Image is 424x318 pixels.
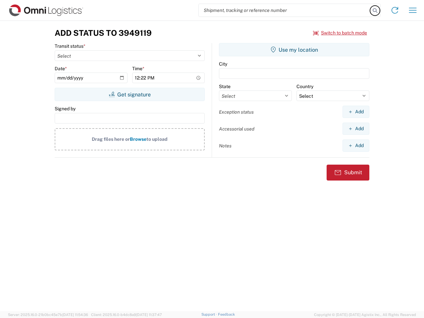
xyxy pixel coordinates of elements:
[313,27,367,38] button: Switch to batch mode
[343,123,369,135] button: Add
[8,313,88,317] span: Server: 2025.16.0-21b0bc45e7b
[92,136,130,142] span: Drag files here or
[343,139,369,152] button: Add
[55,28,152,38] h3: Add Status to 3949119
[130,136,146,142] span: Browse
[219,83,231,89] label: State
[199,4,370,17] input: Shipment, tracking or reference number
[91,313,162,317] span: Client: 2025.16.0-b4dc8a9
[343,106,369,118] button: Add
[132,66,144,72] label: Time
[55,66,67,72] label: Date
[146,136,168,142] span: to upload
[201,312,218,316] a: Support
[219,143,232,149] label: Notes
[62,313,88,317] span: [DATE] 11:54:36
[327,165,369,181] button: Submit
[55,43,85,49] label: Transit status
[296,83,313,89] label: Country
[219,126,254,132] label: Accessorial used
[219,43,369,56] button: Use my location
[218,312,235,316] a: Feedback
[314,312,416,318] span: Copyright © [DATE]-[DATE] Agistix Inc., All Rights Reserved
[55,88,205,101] button: Get signature
[55,106,76,112] label: Signed by
[219,61,227,67] label: City
[136,313,162,317] span: [DATE] 11:37:47
[219,109,254,115] label: Exception status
